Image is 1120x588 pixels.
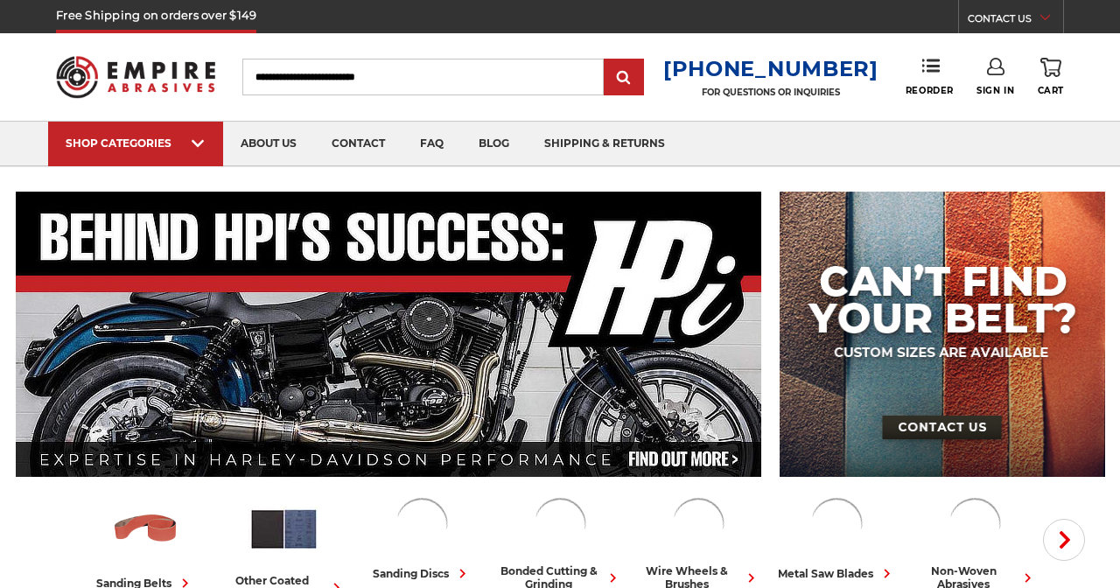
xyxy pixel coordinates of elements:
[968,9,1063,33] a: CONTACT US
[663,56,878,81] a: [PHONE_NUMBER]
[66,136,206,150] div: SHOP CATEGORIES
[527,122,682,166] a: shipping & returns
[780,192,1105,477] img: promo banner for custom belts.
[906,85,954,96] span: Reorder
[943,493,1006,556] img: Non-woven Abrasives
[109,493,182,565] img: Sanding Belts
[360,493,484,583] a: sanding discs
[606,60,641,95] input: Submit
[1038,85,1064,96] span: Cart
[248,493,320,565] img: Other Coated Abrasives
[390,493,453,556] img: Sanding Discs
[663,87,878,98] p: FOR QUESTIONS OR INQUIRIES
[223,122,314,166] a: about us
[16,192,762,477] img: Banner for an interview featuring Horsepower Inc who makes Harley performance upgrades featured o...
[906,58,954,95] a: Reorder
[373,564,472,583] div: sanding discs
[402,122,461,166] a: faq
[461,122,527,166] a: blog
[778,564,896,583] div: metal saw blades
[667,493,730,556] img: Wire Wheels & Brushes
[528,493,591,556] img: Bonded Cutting & Grinding
[774,493,899,583] a: metal saw blades
[56,45,215,108] img: Empire Abrasives
[805,493,868,556] img: Metal Saw Blades
[314,122,402,166] a: contact
[1043,519,1085,561] button: Next
[1038,58,1064,96] a: Cart
[976,85,1014,96] span: Sign In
